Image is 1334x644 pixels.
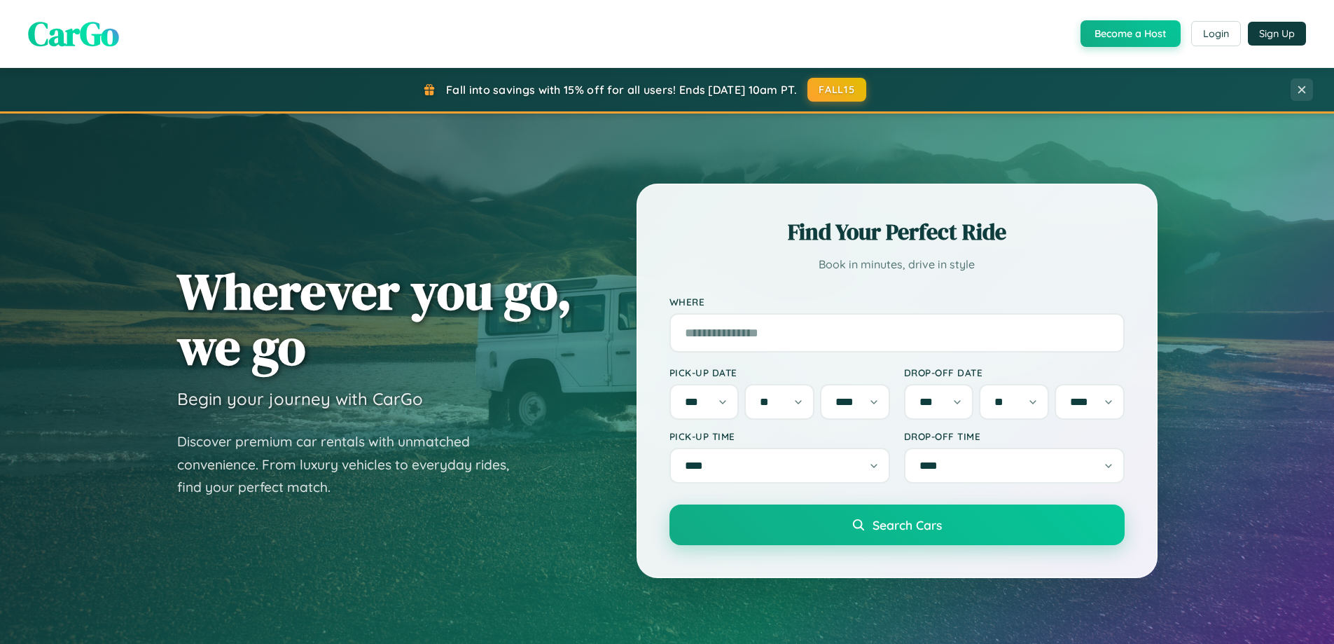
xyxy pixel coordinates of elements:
span: CarGo [28,11,119,57]
span: Fall into savings with 15% off for all users! Ends [DATE] 10am PT. [446,83,797,97]
span: Search Cars [873,517,942,533]
label: Pick-up Date [669,366,890,378]
h1: Wherever you go, we go [177,263,572,374]
label: Where [669,296,1125,308]
h2: Find Your Perfect Ride [669,217,1125,247]
button: Sign Up [1248,22,1306,46]
button: Search Cars [669,505,1125,545]
button: FALL15 [807,78,866,102]
button: Login [1191,21,1241,46]
p: Discover premium car rentals with unmatched convenience. From luxury vehicles to everyday rides, ... [177,430,527,499]
button: Become a Host [1081,20,1181,47]
p: Book in minutes, drive in style [669,254,1125,275]
h3: Begin your journey with CarGo [177,388,423,409]
label: Drop-off Time [904,430,1125,442]
label: Drop-off Date [904,366,1125,378]
label: Pick-up Time [669,430,890,442]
